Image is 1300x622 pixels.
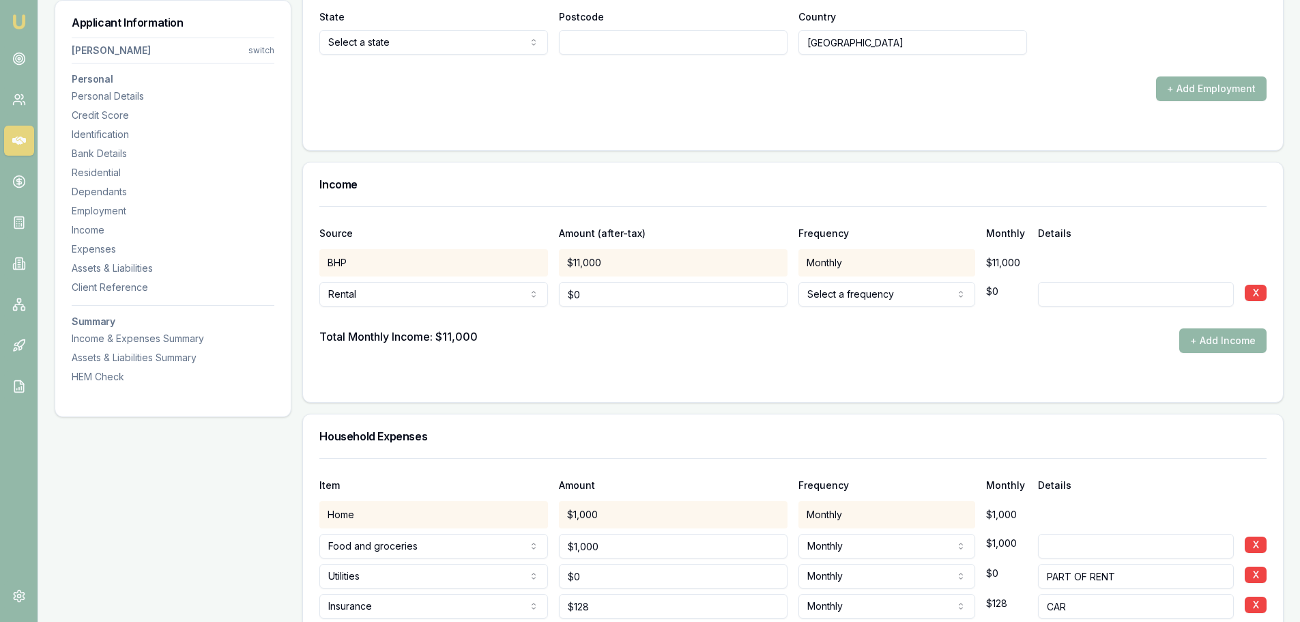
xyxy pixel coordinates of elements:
div: [PERSON_NAME] [72,44,151,57]
button: X [1245,285,1267,301]
div: Amount (after-tax) [559,229,788,238]
div: Identification [72,128,274,141]
div: Frequency [798,481,849,490]
div: Amount [559,481,788,490]
div: Monthly [798,249,975,277]
div: BHP [319,249,548,277]
h3: Applicant Information [72,17,274,28]
button: + Add Income [1179,328,1267,353]
label: State [319,11,345,23]
h3: Summary [72,317,274,326]
div: Residential [72,166,274,180]
div: Expenses [72,242,274,256]
div: Frequency [798,229,849,238]
div: Details [1038,229,1267,238]
div: Monthly [986,229,1027,238]
div: $11,000 [559,249,788,277]
input: $ [559,282,788,307]
button: X [1245,567,1267,583]
input: $ [559,594,788,619]
div: $0 [986,278,1027,305]
div: $128 [986,590,1027,617]
button: X [1245,597,1267,613]
div: $11,000 [986,249,1027,277]
label: Country [798,11,836,23]
input: $ [559,564,788,589]
div: Income [72,223,274,237]
div: Client Reference [72,281,274,294]
img: emu-icon-u.png [11,14,27,30]
div: Assets & Liabilities Summary [72,351,274,365]
div: Income & Expenses Summary [72,332,274,345]
input: $ [559,534,788,559]
h3: Household Expenses [319,431,1267,442]
div: Item [319,481,548,490]
div: switch [248,45,274,56]
button: X [1245,537,1267,553]
div: Total Monthly Income: $11,000 [319,328,478,353]
button: + Add Employment [1156,76,1267,101]
div: Source [319,229,548,238]
h3: Income [319,179,1267,190]
label: Postcode [559,11,604,23]
div: Bank Details [72,147,274,160]
div: $1,000 [986,508,1027,522]
h3: Personal [72,74,274,84]
div: Employment [72,204,274,218]
div: Dependants [72,185,274,199]
div: Credit Score [72,109,274,122]
div: HEM Check [72,370,274,384]
div: $0 [986,560,1027,587]
div: Assets & Liabilities [72,261,274,275]
div: Home [319,501,548,528]
div: Monthly [986,481,1027,490]
div: $1,000 [559,501,788,528]
div: Details [1038,481,1267,490]
div: $1,000 [986,530,1027,557]
div: Monthly [798,501,975,528]
div: Personal Details [72,89,274,103]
